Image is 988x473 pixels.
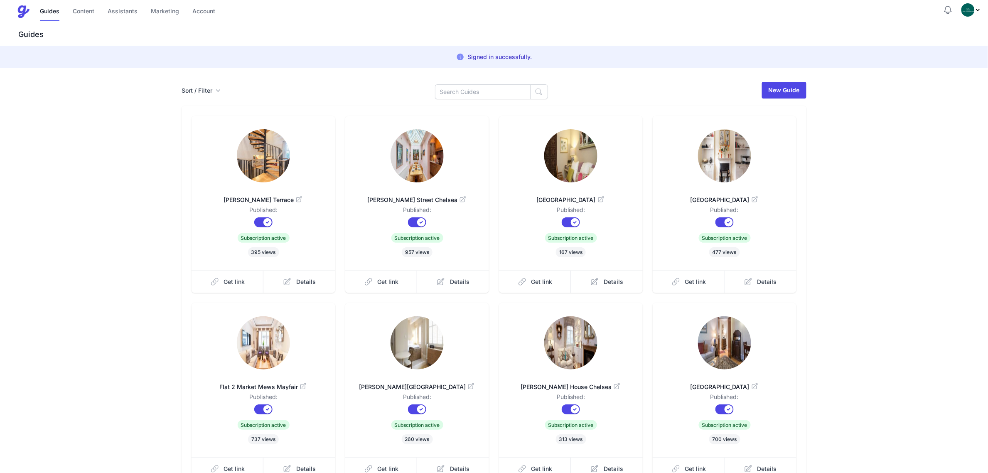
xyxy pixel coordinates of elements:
span: 700 views [709,434,740,444]
span: Details [604,278,623,286]
span: Subscription active [238,233,290,243]
a: Details [725,271,796,293]
span: Get link [378,278,399,286]
img: htmfqqdj5w74wrc65s3wna2sgno2 [698,316,751,370]
span: Get link [685,465,706,473]
span: Details [757,465,777,473]
a: New Guide [762,82,806,99]
span: [PERSON_NAME] House Chelsea [512,383,629,391]
img: xcoem7jyjxpu3fgtqe3kd93uc2z7 [237,316,290,370]
img: wq8sw0j47qm6nw759ko380ndfzun [391,129,444,182]
a: Content [73,3,94,21]
img: 9b5v0ir1hdq8hllsqeesm40py5rd [544,129,597,182]
span: Subscription active [545,233,597,243]
span: Get link [685,278,706,286]
a: Details [417,271,489,293]
span: Details [296,278,316,286]
span: Details [604,465,623,473]
a: Marketing [151,3,179,21]
a: [PERSON_NAME][GEOGRAPHIC_DATA] [359,373,476,393]
img: hdmgvwaq8kfuacaafu0ghkkjd0oq [698,129,751,182]
span: Subscription active [238,420,290,430]
img: qm23tyanh8llne9rmxzedgaebrr7 [544,316,597,370]
a: Details [571,271,643,293]
a: Assistants [108,3,138,21]
a: [PERSON_NAME] House Chelsea [512,373,629,393]
span: Get link [531,278,553,286]
a: Get link [499,271,571,293]
span: 167 views [556,247,586,257]
dd: Published: [666,393,783,404]
a: [GEOGRAPHIC_DATA] [666,373,783,393]
span: Subscription active [699,420,751,430]
span: Details [450,278,469,286]
span: [PERSON_NAME][GEOGRAPHIC_DATA] [359,383,476,391]
h3: Guides [17,30,988,39]
span: Subscription active [391,420,443,430]
a: Get link [653,271,725,293]
p: Signed in successfully. [468,53,532,61]
span: Details [296,465,316,473]
span: Get link [531,465,553,473]
span: [GEOGRAPHIC_DATA] [512,196,629,204]
dd: Published: [359,393,476,404]
span: 395 views [248,247,279,257]
a: Account [192,3,215,21]
a: [PERSON_NAME] Street Chelsea [359,186,476,206]
img: oovs19i4we9w73xo0bfpgswpi0cd [961,3,975,17]
input: Search Guides [435,84,531,99]
a: Get link [345,271,418,293]
dd: Published: [359,206,476,217]
span: 477 views [709,247,740,257]
span: Subscription active [699,233,751,243]
a: [GEOGRAPHIC_DATA] [512,186,629,206]
span: Subscription active [545,420,597,430]
img: id17mszkkv9a5w23y0miri8fotce [391,316,444,370]
a: Get link [192,271,264,293]
span: Get link [378,465,399,473]
span: [PERSON_NAME] Street Chelsea [359,196,476,204]
div: Profile Menu [961,3,981,17]
img: Guestive Guides [17,5,30,18]
span: Get link [224,465,245,473]
span: [PERSON_NAME] Terrace [205,196,322,204]
a: Details [263,271,335,293]
a: Flat 2 Market Mews Mayfair [205,373,322,393]
span: Details [757,278,777,286]
dd: Published: [512,206,629,217]
dd: Published: [205,206,322,217]
button: Sort / Filter [182,86,221,95]
dd: Published: [205,393,322,404]
span: [GEOGRAPHIC_DATA] [666,383,783,391]
span: 260 views [402,434,433,444]
span: 737 views [248,434,279,444]
a: Guides [40,3,59,21]
span: [GEOGRAPHIC_DATA] [666,196,783,204]
span: 313 views [556,434,586,444]
span: Subscription active [391,233,443,243]
dd: Published: [512,393,629,404]
a: [PERSON_NAME] Terrace [205,186,322,206]
span: Get link [224,278,245,286]
span: Details [450,465,469,473]
span: 957 views [402,247,433,257]
dd: Published: [666,206,783,217]
span: Flat 2 Market Mews Mayfair [205,383,322,391]
img: mtasz01fldrr9v8cnif9arsj44ov [237,129,290,182]
a: [GEOGRAPHIC_DATA] [666,186,783,206]
button: Notifications [943,5,953,15]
